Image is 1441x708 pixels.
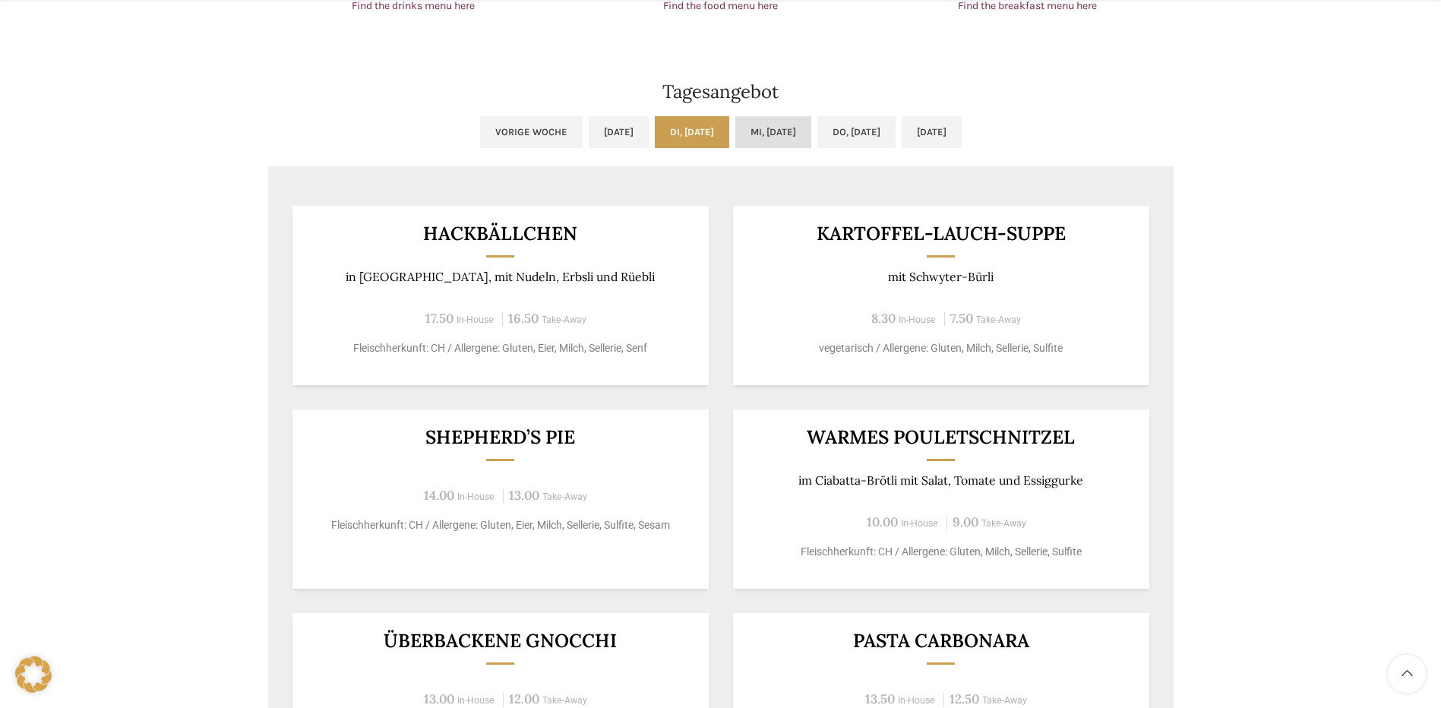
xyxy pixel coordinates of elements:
[976,314,1021,325] span: Take-Away
[898,695,935,706] span: In-House
[457,695,495,706] span: In-House
[1388,655,1426,693] a: Scroll to top button
[425,310,453,327] span: 17.50
[509,691,539,707] span: 12.00
[751,270,1130,284] p: mit Schwyter-Bürli
[424,691,454,707] span: 13.00
[735,116,811,148] a: Mi, [DATE]
[457,314,494,325] span: In-House
[542,314,586,325] span: Take-Away
[950,310,973,327] span: 7.50
[311,517,690,533] p: Fleischherkunft: CH / Allergene: Gluten, Eier, Milch, Sellerie, Sulfite, Sesam
[950,691,979,707] span: 12.50
[751,544,1130,560] p: Fleischherkunft: CH / Allergene: Gluten, Milch, Sellerie, Sulfite
[751,224,1130,243] h3: Kartoffel-Lauch-Suppe
[751,428,1130,447] h3: Warmes Pouletschnitzel
[751,340,1130,356] p: vegetarisch / Allergene: Gluten, Milch, Sellerie, Sulfite
[311,224,690,243] h3: Hackbällchen
[751,473,1130,488] p: im Ciabatta-Brötli mit Salat, Tomate und Essiggurke
[311,428,690,447] h3: Shepherd’s Pie
[751,631,1130,650] h3: Pasta Carbonara
[589,116,649,148] a: [DATE]
[457,491,495,502] span: In-House
[268,83,1174,101] h2: Tagesangebot
[311,631,690,650] h3: Überbackene Gnocchi
[655,116,729,148] a: Di, [DATE]
[509,487,539,504] span: 13.00
[424,487,454,504] span: 14.00
[867,514,898,530] span: 10.00
[311,270,690,284] p: in [GEOGRAPHIC_DATA], mit Nudeln, Erbsli und Rüebli
[865,691,895,707] span: 13.50
[901,518,938,529] span: In-House
[981,518,1026,529] span: Take-Away
[982,695,1027,706] span: Take-Away
[542,491,587,502] span: Take-Away
[542,695,587,706] span: Take-Away
[311,340,690,356] p: Fleischherkunft: CH / Allergene: Gluten, Eier, Milch, Sellerie, Senf
[871,310,896,327] span: 8.30
[899,314,936,325] span: In-House
[480,116,583,148] a: Vorige Woche
[508,310,539,327] span: 16.50
[817,116,896,148] a: Do, [DATE]
[902,116,962,148] a: [DATE]
[953,514,978,530] span: 9.00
